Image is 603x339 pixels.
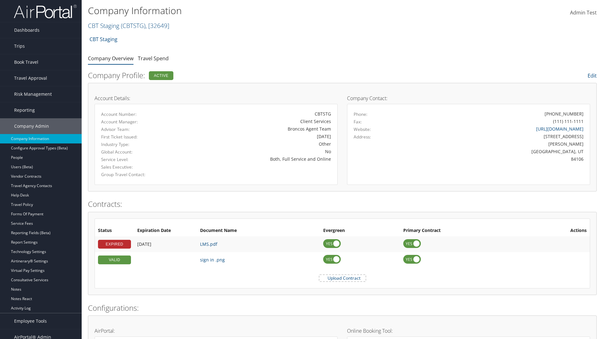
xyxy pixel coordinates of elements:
[101,134,171,140] label: First Ticket Issued:
[138,55,169,62] a: Travel Spend
[88,21,169,30] a: CBT Staging
[88,55,133,62] a: Company Overview
[145,21,169,30] span: , [ 32649 ]
[14,22,40,38] span: Dashboards
[414,141,584,147] div: [PERSON_NAME]
[354,134,371,140] label: Address:
[553,118,584,125] div: (111) 111-1111
[137,241,151,247] span: [DATE]
[181,126,331,132] div: Broncos Agent Team
[95,225,134,236] th: Status
[88,199,597,209] h2: Contracts:
[181,110,331,117] div: CBTSTG
[14,70,47,86] span: Travel Approval
[181,118,331,125] div: Client Services
[88,70,424,81] h2: Company Profile:
[14,118,49,134] span: Company Admin
[354,119,362,125] label: Fax:
[181,148,331,155] div: No
[14,102,35,118] span: Reporting
[98,240,131,249] div: EXPIRED
[137,241,194,247] div: Add/Edit Date
[101,156,171,163] label: Service Level:
[181,133,331,140] div: [DATE]
[580,254,587,266] i: Remove Contract
[588,72,597,79] a: Edit
[88,303,597,313] h2: Configurations:
[200,241,217,247] a: LMS.pdf
[101,126,171,132] label: Advisor Team:
[319,275,366,281] label: Upload Contract
[414,156,584,162] div: 84106
[181,141,331,147] div: Other
[354,126,371,132] label: Website:
[98,256,131,264] div: VALID
[90,33,117,46] a: CBT Staging
[14,54,38,70] span: Book Travel
[88,4,427,17] h1: Company Information
[101,149,171,155] label: Global Account:
[320,225,400,236] th: Evergreen
[347,96,590,101] h4: Company Contact:
[14,313,47,329] span: Employee Tools
[580,238,587,250] i: Remove Contract
[354,111,367,117] label: Phone:
[197,225,320,236] th: Document Name
[149,71,173,80] div: Active
[200,257,225,263] a: sign in .png
[101,111,171,117] label: Account Number:
[14,86,52,102] span: Risk Management
[570,9,597,16] span: Admin Test
[570,3,597,23] a: Admin Test
[134,225,197,236] th: Expiration Date
[414,148,584,155] div: [GEOGRAPHIC_DATA], UT
[101,171,171,178] label: Group Travel Contact:
[181,156,331,162] div: Both, Full Service and Online
[347,328,590,333] h4: Online Booking Tool:
[95,328,338,333] h4: AirPortal:
[414,133,584,140] div: [STREET_ADDRESS]
[121,21,145,30] span: ( CBTSTG )
[400,225,525,236] th: Primary Contract
[545,110,584,117] div: [PHONE_NUMBER]
[525,225,590,236] th: Actions
[101,164,171,170] label: Sales Executive:
[14,38,25,54] span: Trips
[536,126,584,132] a: [URL][DOMAIN_NAME]
[101,119,171,125] label: Account Manager:
[95,96,338,101] h4: Account Details:
[14,4,77,19] img: airportal-logo.png
[101,141,171,148] label: Industry Type:
[137,257,194,263] div: Add/Edit Date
